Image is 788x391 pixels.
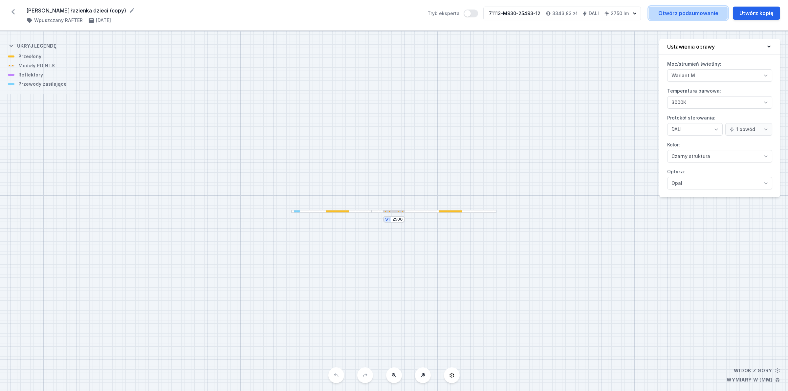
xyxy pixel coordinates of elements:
label: Temperatura barwowa: [667,86,772,109]
h4: DALI [589,10,599,17]
button: Edytuj nazwę projektu [129,7,135,14]
select: Protokół sterowania: [667,123,723,136]
h4: 3343,83 zł [552,10,577,17]
select: Optyka: [667,177,772,189]
button: Ukryj legendę [8,37,56,53]
button: 71113-M930-25493-123343,83 złDALI2750 lm [483,7,641,20]
a: Otwórz podsumowanie [649,7,728,20]
h4: Wpuszczany RAFTER [34,17,83,24]
button: Utwórz kopię [733,7,780,20]
h4: [DATE] [96,17,111,24]
div: 71113-M930-25493-12 [489,10,540,17]
select: Kolor: [667,150,772,163]
label: Tryb eksperta [427,10,478,17]
button: Tryb eksperta [464,10,478,17]
select: Moc/strumień świetlny: [667,69,772,82]
select: Protokół sterowania: [725,123,772,136]
label: Optyka: [667,166,772,189]
select: Temperatura barwowa: [667,96,772,109]
h4: 2750 lm [611,10,629,17]
label: Protokół sterowania: [667,113,772,136]
h4: Ustawienia oprawy [667,43,715,51]
label: Kolor: [667,140,772,163]
input: Wymiar [mm] [392,217,403,222]
label: Moc/strumień świetlny: [667,59,772,82]
h4: Ukryj legendę [17,43,56,49]
button: Ustawienia oprawy [659,39,780,55]
form: [PERSON_NAME] łazienka dzieci (copy) [26,7,420,14]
